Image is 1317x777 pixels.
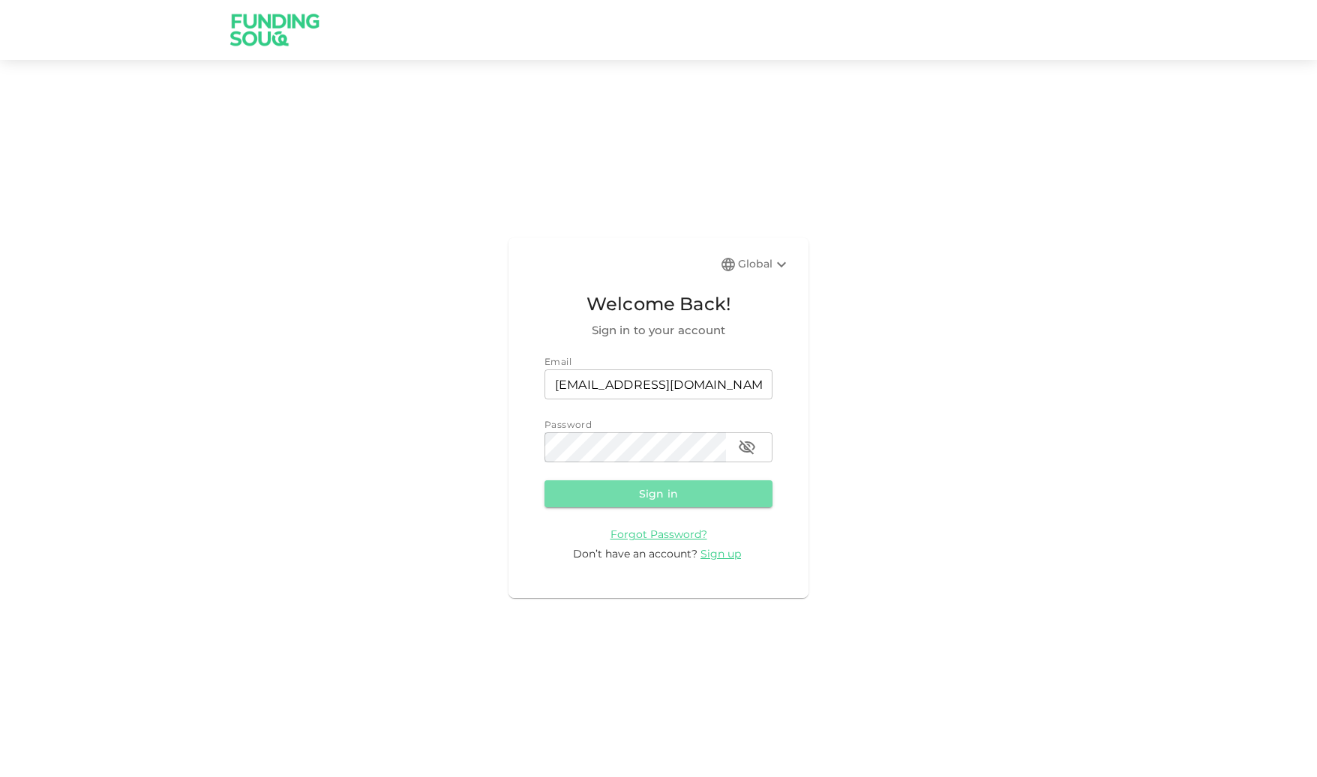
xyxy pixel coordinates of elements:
span: Sign in to your account [544,321,772,339]
span: Forgot Password? [610,527,707,541]
input: password [544,432,726,462]
span: Welcome Back! [544,290,772,318]
button: Sign in [544,480,772,507]
span: Password [544,419,592,430]
div: Global [738,256,790,273]
input: email [544,369,772,399]
span: Email [544,356,571,367]
span: Don’t have an account? [573,547,697,560]
a: Forgot Password? [610,527,707,541]
span: Sign up [700,547,741,560]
